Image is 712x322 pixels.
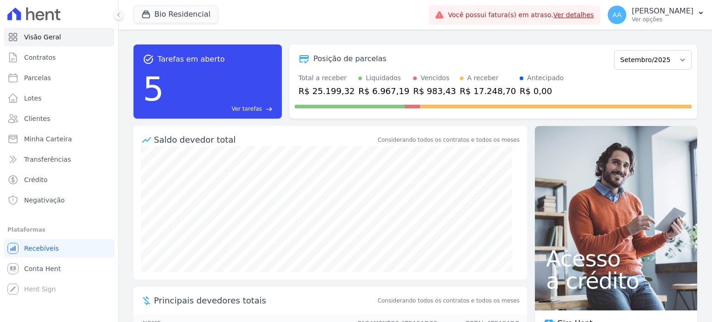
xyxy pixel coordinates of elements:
p: Ver opções [632,16,693,23]
span: Tarefas em aberto [158,54,225,65]
div: R$ 25.199,32 [299,85,355,97]
div: R$ 0,00 [520,85,564,97]
span: Ver tarefas [232,105,262,113]
span: east [266,106,273,113]
a: Visão Geral [4,28,114,46]
a: Lotes [4,89,114,107]
span: AA [612,12,622,18]
span: Lotes [24,94,42,103]
span: Clientes [24,114,50,123]
span: Você possui fatura(s) em atraso. [448,10,594,20]
div: Saldo devedor total [154,133,376,146]
span: Negativação [24,196,65,205]
span: Minha Carteira [24,134,72,144]
a: Recebíveis [4,239,114,258]
a: Parcelas [4,69,114,87]
span: Visão Geral [24,32,61,42]
div: 5 [143,65,164,113]
a: Clientes [4,109,114,128]
span: Principais devedores totais [154,294,376,307]
span: Conta Hent [24,264,61,273]
div: R$ 17.248,70 [460,85,516,97]
div: Liquidados [366,73,401,83]
div: Plataformas [7,224,111,235]
button: AA [PERSON_NAME] Ver opções [600,2,712,28]
a: Minha Carteira [4,130,114,148]
span: task_alt [143,54,154,65]
button: Bio Residencial [133,6,218,23]
span: Crédito [24,175,48,184]
div: Posição de parcelas [313,53,387,64]
div: Vencidos [420,73,449,83]
p: [PERSON_NAME] [632,6,693,16]
span: Parcelas [24,73,51,82]
a: Crédito [4,170,114,189]
span: Considerando todos os contratos e todos os meses [378,297,520,305]
div: R$ 983,43 [413,85,456,97]
div: Total a receber [299,73,355,83]
a: Transferências [4,150,114,169]
span: Contratos [24,53,56,62]
div: Antecipado [527,73,564,83]
div: Considerando todos os contratos e todos os meses [378,136,520,144]
span: Recebíveis [24,244,59,253]
a: Ver tarefas east [168,105,273,113]
div: R$ 6.967,19 [358,85,409,97]
a: Conta Hent [4,259,114,278]
a: Contratos [4,48,114,67]
a: Negativação [4,191,114,209]
span: Acesso [546,247,686,270]
div: A receber [467,73,499,83]
span: a crédito [546,270,686,292]
span: Transferências [24,155,71,164]
a: Ver detalhes [553,11,594,19]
